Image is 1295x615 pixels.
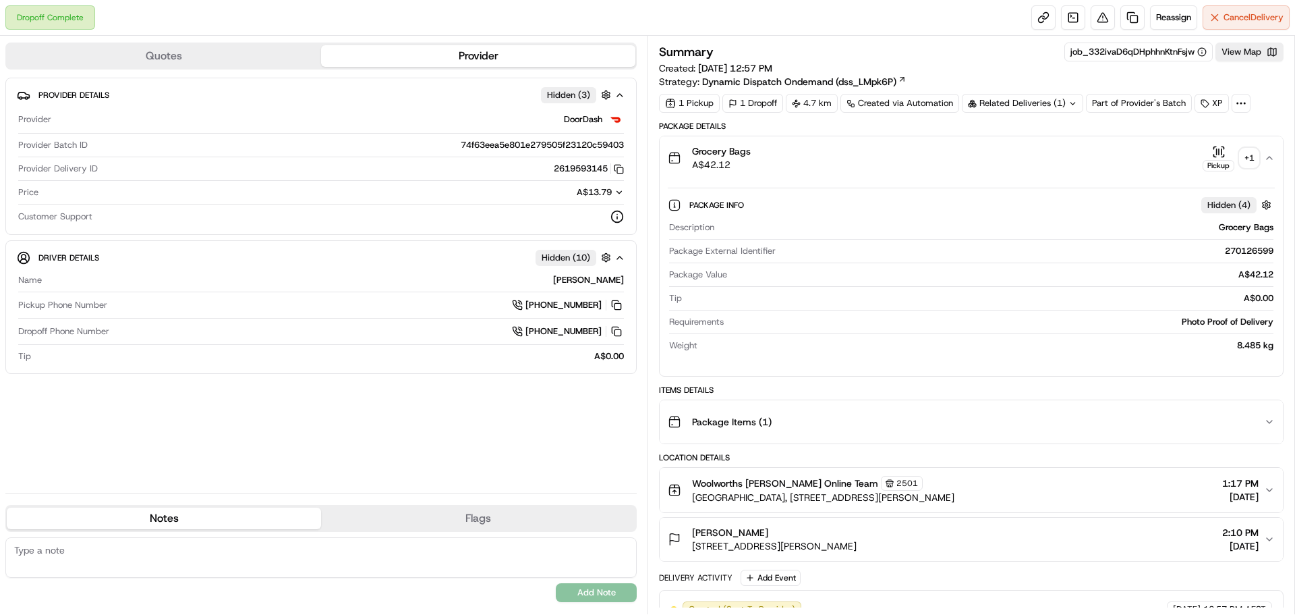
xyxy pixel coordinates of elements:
button: Notes [7,508,321,529]
button: Hidden (4) [1201,196,1275,213]
span: Provider Delivery ID [18,163,98,175]
span: Grocery Bags [692,144,751,158]
span: Requirements [669,316,724,328]
button: Driver DetailsHidden (10) [17,246,625,269]
span: Provider Details [38,90,109,101]
button: Flags [321,508,635,529]
button: 2619593145 [554,163,624,175]
button: A$13.79 [505,186,624,198]
span: Pickup Phone Number [18,299,107,311]
span: DoorDash [564,113,602,126]
div: 4.7 km [786,94,838,113]
div: Pickup [1203,160,1234,171]
div: Start new chat [46,129,221,142]
div: Photo Proof of Delivery [729,316,1273,328]
div: 1 Pickup [659,94,720,113]
span: [DATE] 12:57 PM [698,62,772,74]
h3: Summary [659,46,714,58]
span: 74f63eea5e801e279505f23120c59403 [461,139,624,151]
div: [PERSON_NAME] [47,274,624,286]
button: Quotes [7,45,321,67]
span: API Documentation [127,196,217,209]
span: Hidden ( 3 ) [547,89,590,101]
span: Package Value [669,269,727,281]
button: [PERSON_NAME][STREET_ADDRESS][PERSON_NAME]2:10 PM[DATE] [660,518,1283,561]
span: Driver Details [38,252,99,263]
div: Strategy: [659,75,906,88]
span: Tip [18,350,31,363]
div: Items Details [659,385,1284,396]
span: Description [669,221,714,234]
a: Dynamic Dispatch Ondemand (dss_LMpk6P) [702,75,906,88]
div: Location Details [659,452,1284,463]
img: Nash [13,14,40,41]
span: Dynamic Dispatch Ondemand (dss_LMpk6P) [702,75,896,88]
button: Woolworths [PERSON_NAME] Online Team2501[GEOGRAPHIC_DATA], [STREET_ADDRESS][PERSON_NAME]1:17 PM[D... [660,468,1283,512]
span: Package External Identifier [669,245,776,257]
div: 1 Dropoff [722,94,783,113]
span: Pylon [134,229,163,239]
span: A$42.12 [692,158,751,171]
button: Pickup+1 [1203,145,1259,171]
button: Package Items (1) [660,400,1283,444]
span: Woolworths [PERSON_NAME] Online Team [692,477,878,490]
span: [PHONE_NUMBER] [525,299,602,311]
span: Knowledge Base [27,196,103,209]
span: Cancel Delivery [1224,11,1284,24]
a: 📗Knowledge Base [8,190,109,215]
span: Hidden ( 4 ) [1207,199,1250,211]
div: XP [1195,94,1229,113]
button: Grocery BagsA$42.12Pickup+1 [660,136,1283,180]
button: Hidden (10) [536,249,614,266]
div: Related Deliveries (1) [962,94,1083,113]
a: [PHONE_NUMBER] [512,298,624,313]
button: View Map [1215,43,1284,61]
button: Start new chat [229,133,246,149]
span: Price [18,186,38,198]
div: Grocery Bags [720,221,1273,234]
button: Reassign [1150,5,1197,30]
a: [PHONE_NUMBER] [512,324,624,339]
div: A$0.00 [36,350,624,363]
span: Provider Batch ID [18,139,88,151]
div: Delivery Activity [659,572,732,583]
span: 2:10 PM [1222,526,1259,539]
span: Reassign [1156,11,1191,24]
div: Package Details [659,121,1284,132]
div: 8.485 kg [703,340,1273,352]
span: [PHONE_NUMBER] [525,325,602,338]
div: 📗 [13,197,24,208]
span: Tip [669,292,682,304]
span: Package Items ( 1 ) [692,415,772,429]
img: doordash_logo_v2.png [608,111,624,128]
span: Customer Support [18,211,92,223]
span: [DATE] [1222,539,1259,553]
span: Dropoff Phone Number [18,325,109,338]
button: Hidden (3) [541,86,614,103]
div: 270126599 [781,245,1273,257]
div: Grocery BagsA$42.12Pickup+1 [660,180,1283,376]
span: [STREET_ADDRESS][PERSON_NAME] [692,539,857,553]
button: Provider DetailsHidden (3) [17,84,625,106]
span: 1:17 PM [1222,477,1259,490]
a: Created via Automation [840,94,959,113]
span: 2501 [896,478,918,489]
input: Got a question? Start typing here... [35,87,243,101]
span: [GEOGRAPHIC_DATA], [STREET_ADDRESS][PERSON_NAME] [692,491,954,504]
a: 💻API Documentation [109,190,222,215]
span: Weight [669,340,697,352]
div: We're available if you need us! [46,142,171,153]
div: A$42.12 [732,269,1273,281]
span: [DATE] [1222,490,1259,504]
div: A$0.00 [687,292,1273,304]
span: A$13.79 [577,186,612,198]
a: Powered byPylon [95,228,163,239]
p: Welcome 👋 [13,54,246,76]
span: Created: [659,61,772,75]
button: Add Event [741,570,801,586]
span: Package Info [689,200,747,211]
button: CancelDelivery [1203,5,1290,30]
